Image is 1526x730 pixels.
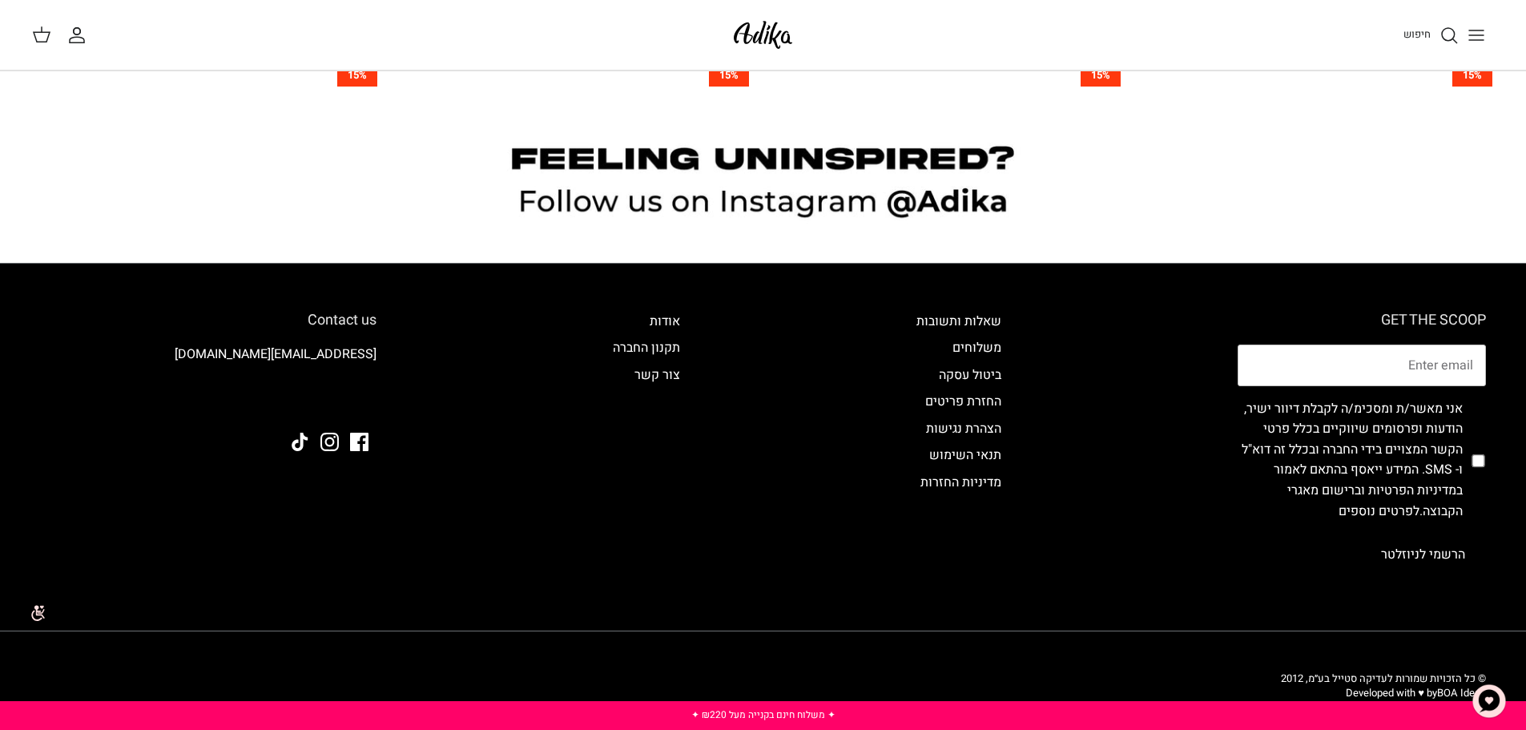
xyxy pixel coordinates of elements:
[613,338,680,357] a: תקנון החברה
[337,63,377,87] span: 15%
[1403,26,1431,42] span: חיפוש
[691,708,835,722] a: ✦ משלוח חינם בקנייה מעל ₪220 ✦
[67,26,93,45] a: החשבון שלי
[320,433,339,451] a: Instagram
[1238,312,1486,329] h6: GET THE SCOOP
[650,312,680,331] a: אודות
[939,365,1001,385] a: ביטול עסקה
[1081,63,1121,87] span: 15%
[1238,399,1463,522] label: אני מאשר/ת ומסכימ/ה לקבלת דיוור ישיר, הודעות ופרסומים שיווקיים בכלל פרטי הקשר המצויים בידי החברה ...
[32,63,380,87] a: 15%
[920,473,1001,492] a: מדיניות החזרות
[1360,534,1486,575] button: הרשמי לניוזלטר
[1437,685,1486,700] a: BOA Ideas
[597,312,696,575] div: Secondary navigation
[1146,63,1494,87] a: 15%
[1403,26,1459,45] a: חיפוש
[952,338,1001,357] a: משלוחים
[40,312,376,329] h6: Contact us
[332,389,376,410] img: Adika IL
[291,433,309,451] a: Tiktok
[775,63,1123,87] a: 15%
[925,392,1001,411] a: החזרת פריטים
[404,63,751,87] a: 15%
[12,591,56,635] img: accessibility_icon02.svg
[175,345,376,364] a: [EMAIL_ADDRESS][DOMAIN_NAME]
[900,312,1017,575] div: Secondary navigation
[1281,686,1486,700] p: Developed with ♥ by
[729,16,797,54] img: Adika IL
[926,419,1001,438] a: הצהרת נגישות
[929,446,1001,465] a: תנאי השימוש
[1459,18,1494,53] button: Toggle menu
[1465,677,1513,725] button: צ'אט
[1238,345,1486,386] input: Email
[1452,63,1492,87] span: 15%
[634,365,680,385] a: צור קשר
[1339,502,1419,521] a: לפרטים נוספים
[350,433,368,451] a: Facebook
[916,312,1001,331] a: שאלות ותשובות
[709,63,749,87] span: 15%
[1281,671,1486,686] span: © כל הזכויות שמורות לעדיקה סטייל בע״מ, 2012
